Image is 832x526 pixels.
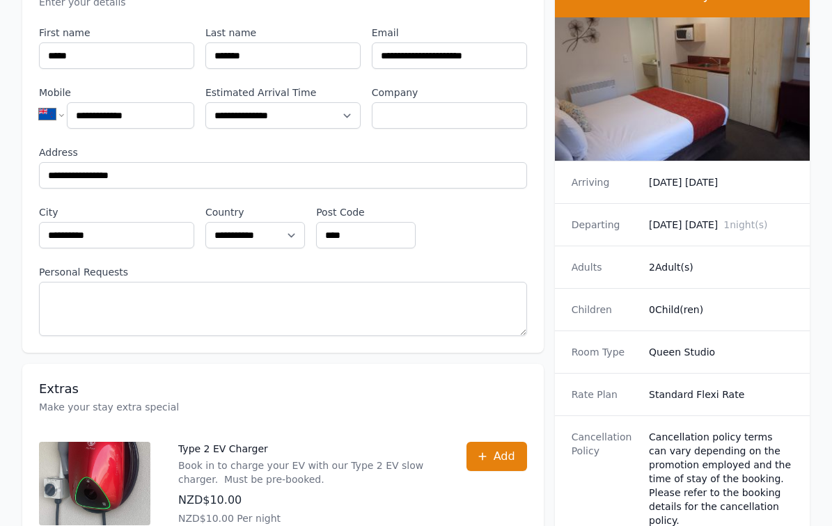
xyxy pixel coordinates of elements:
dd: [DATE] [DATE] [649,175,793,189]
span: 1 night(s) [723,219,767,230]
label: Country [205,205,305,219]
dd: Queen Studio [649,345,793,359]
dt: Arriving [572,175,638,189]
p: Book in to charge your EV with our Type 2 EV slow charger. Must be pre-booked. [178,459,439,486]
label: Company [372,86,527,99]
dd: Standard Flexi Rate [649,388,793,401]
label: Estimated Arrival Time [205,86,361,99]
span: Add [494,448,515,465]
label: Address [39,145,527,159]
label: Email [372,26,527,40]
button: Add [466,442,527,471]
label: Last name [205,26,361,40]
p: Type 2 EV Charger [178,442,439,456]
dt: Departing [572,218,638,232]
label: First name [39,26,194,40]
p: NZD$10.00 Per night [178,511,439,525]
img: Type 2 EV Charger [39,442,150,525]
label: Personal Requests [39,265,527,279]
p: Make your stay extra special [39,400,527,414]
dt: Adults [572,260,638,274]
label: Mobile [39,86,194,99]
dd: [DATE] [DATE] [649,218,793,232]
img: Queen Studio [555,17,810,161]
label: Post Code [316,205,416,219]
label: City [39,205,194,219]
dd: 2 Adult(s) [649,260,793,274]
h3: Extras [39,381,527,397]
dd: 0 Child(ren) [649,303,793,317]
p: NZD$10.00 [178,492,439,509]
dt: Children [572,303,638,317]
dt: Rate Plan [572,388,638,401]
dt: Room Type [572,345,638,359]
